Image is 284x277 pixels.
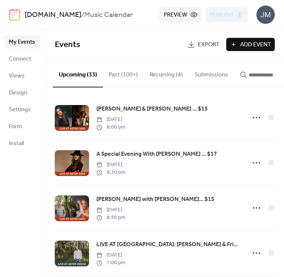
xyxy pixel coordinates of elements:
[96,116,125,123] span: [DATE]
[9,55,31,64] span: Connect
[4,69,40,82] a: Views
[240,40,271,49] span: Add Event
[226,38,275,51] button: Add Event
[198,40,220,49] span: Export
[81,8,84,22] b: /
[96,195,214,204] a: [PERSON_NAME] with [PERSON_NAME]... $15
[9,139,24,148] span: Install
[96,161,125,169] span: [DATE]
[9,72,25,80] span: Views
[4,86,40,99] a: Design
[144,60,189,87] button: Recurring (4)
[96,259,125,267] span: 7:00 pm
[96,206,125,214] span: [DATE]
[4,103,40,116] a: Settings
[96,251,125,259] span: [DATE]
[96,240,242,249] span: LIVE AT [GEOGRAPHIC_DATA]: [PERSON_NAME] & Friends "Autumn Leaves"
[55,37,80,53] span: Events
[9,105,31,114] span: Settings
[84,8,133,22] b: Music Calendar
[9,89,27,97] span: Design
[4,52,40,65] a: Connect
[4,137,40,150] a: Install
[96,123,125,131] span: 8:00 pm
[164,11,187,19] span: Preview
[159,7,202,22] button: Preview
[96,169,125,176] span: 8:30 pm
[53,60,103,87] button: Upcoming (33)
[96,104,208,114] a: [PERSON_NAME] & [PERSON_NAME] ... $15
[189,60,234,87] button: Submissions
[25,8,81,22] a: [DOMAIN_NAME]
[96,240,242,249] a: LIVE AT [GEOGRAPHIC_DATA]: [PERSON_NAME] & Friends "Autumn Leaves"
[9,122,22,131] span: Form
[103,60,144,87] button: Past (100+)
[184,38,223,51] a: Export
[9,38,35,47] span: My Events
[4,35,40,48] a: My Events
[9,9,20,21] img: logo
[96,150,217,159] a: A Special Evening With [PERSON_NAME] ... $17
[96,105,208,114] span: [PERSON_NAME] & [PERSON_NAME] ... $15
[256,6,275,24] div: JM
[96,214,125,222] span: 8:30 pm
[4,120,40,133] a: Form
